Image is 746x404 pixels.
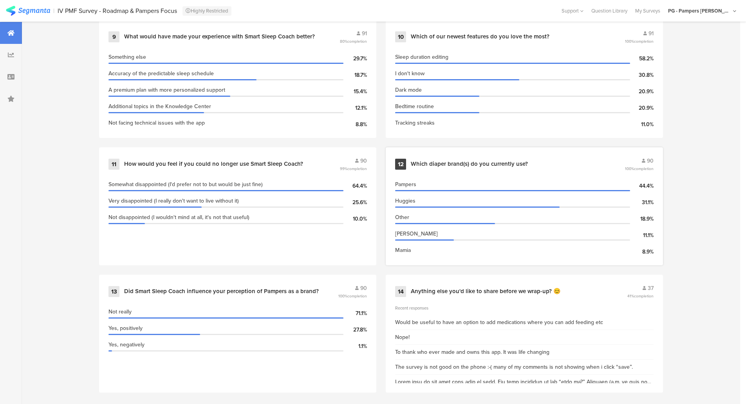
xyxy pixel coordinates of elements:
[108,197,239,205] span: Very disappointed (I really don't want to live without it)
[343,326,367,334] div: 27.8%
[395,230,438,238] span: [PERSON_NAME]
[625,38,654,44] span: 100%
[395,119,435,127] span: Tracking streaks
[182,6,231,16] div: Highly Restricted
[395,286,406,297] div: 14
[587,7,631,14] a: Question Library
[630,215,654,223] div: 18.9%
[630,87,654,96] div: 20.9%
[108,324,143,332] span: Yes, positively
[395,69,424,78] span: I don't know
[343,87,367,96] div: 15.4%
[360,284,367,292] span: 90
[631,7,664,14] a: My Surveys
[124,33,315,41] div: What would have made your experience with Smart Sleep Coach better?
[124,288,319,295] div: Did Smart Sleep Coach influence your perception of Pampers as a brand?
[395,363,633,371] div: The survey is not good on the phone :-( many of my comments is not showing when i click “save”.
[562,5,583,17] div: Support
[58,7,177,14] div: IV PMF Survey - Roadmap & Pampers Focus
[634,293,654,299] span: completion
[108,180,263,188] span: Somewhat disappointed (I'd prefer not to but would be just fine)
[343,215,367,223] div: 10.0%
[108,213,249,221] span: Not disappointed (I wouldn't mind at all, it's not that useful)
[634,166,654,172] span: completion
[395,180,416,188] span: Pampers
[343,342,367,350] div: 1.1%
[630,104,654,112] div: 20.9%
[343,71,367,79] div: 18.7%
[360,157,367,165] span: 90
[124,160,303,168] div: How would you feel if you could no longer use Smart Sleep Coach?
[343,54,367,63] div: 29.7%
[395,197,415,205] span: Huggies
[648,29,654,38] span: 91
[108,341,145,349] span: Yes, negatively
[395,246,411,254] span: Mamia
[343,120,367,129] div: 8.8%
[108,69,214,78] span: Accuracy of the predictable sleep schedule
[362,29,367,38] span: 91
[347,166,367,172] span: completion
[343,182,367,190] div: 64.4%
[630,231,654,239] div: 11.1%
[647,157,654,165] span: 90
[395,378,654,386] div: Lorem ipsu do sit amet cons adip el sedd. Eiu temp incididun ut lab “etdo ma?” Aliquaen (a.m. ve ...
[395,102,434,111] span: Bedtime routine
[395,53,448,61] span: Sleep duration editing
[411,33,549,41] div: Which of our newest features do you love the most?
[395,86,422,94] span: Dark mode
[340,38,367,44] span: 80%
[108,53,146,61] span: Something else
[634,38,654,44] span: completion
[108,308,132,316] span: Not really
[53,6,54,15] div: |
[395,305,654,311] div: Recent responses
[627,293,654,299] span: 41%
[347,38,367,44] span: completion
[108,86,225,94] span: A premium plan with more personalized support
[630,198,654,207] div: 31.1%
[395,159,406,170] div: 12
[395,31,406,42] div: 10
[630,120,654,129] div: 11.0%
[630,71,654,79] div: 30.8%
[108,286,119,297] div: 13
[347,293,367,299] span: completion
[395,213,409,221] span: Other
[411,160,528,168] div: Which diaper brand(s) do you currently use?
[630,248,654,256] div: 8.9%
[630,54,654,63] div: 58.2%
[108,119,205,127] span: Not facing technical issues with the app
[108,31,119,42] div: 9
[108,159,119,170] div: 11
[625,166,654,172] span: 100%
[395,333,410,341] div: Nope!
[338,293,367,299] span: 100%
[340,166,367,172] span: 99%
[108,102,211,111] span: Additional topics in the Knowledge Center
[6,6,50,16] img: segmanta logo
[630,182,654,190] div: 44.4%
[648,284,654,292] span: 37
[411,288,561,295] div: Anything else you'd like to share before we wrap-up? 😊
[343,309,367,317] div: 71.1%
[343,104,367,112] div: 12.1%
[395,318,603,326] div: Would be useful to have an option to add medications where you can add feeding etc
[668,7,731,14] div: PG - Pampers [PERSON_NAME]
[343,198,367,207] div: 25.6%
[395,348,549,356] div: To thank who ever made and owns this app. It was life changing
